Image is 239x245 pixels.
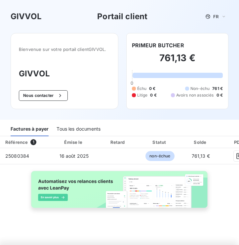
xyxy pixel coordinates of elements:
[217,92,223,98] span: 0 €
[137,86,147,92] span: Échu
[145,151,174,161] span: non-échue
[11,122,49,136] div: Factures à payer
[131,80,133,86] span: 0
[11,11,42,22] h3: GIVVOL
[213,14,219,19] span: FR
[19,90,68,101] button: Nous contacter
[99,139,138,145] div: Retard
[19,47,110,52] span: Bienvenue sur votre portail client GIVVOL .
[132,41,184,49] h6: PRIMEUR BUTCHER
[182,139,219,145] div: Solde
[212,86,223,92] span: 761 €
[137,92,148,98] span: Litige
[150,92,156,98] span: 0 €
[176,92,214,98] span: Avoirs non associés
[30,139,36,145] span: 1
[60,153,89,159] span: 16 août 2025
[140,139,179,145] div: Statut
[190,86,210,92] span: Non-échu
[192,153,210,159] span: 761,13 €
[52,139,96,145] div: Émise le
[5,140,28,145] div: Référence
[97,11,147,22] h3: Portail client
[19,68,110,80] h3: GIVVOL
[132,52,223,70] h2: 761,13 €
[57,122,100,136] div: Tous les documents
[5,153,29,159] span: 25080384
[27,168,213,216] img: banner
[149,86,155,92] span: 0 €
